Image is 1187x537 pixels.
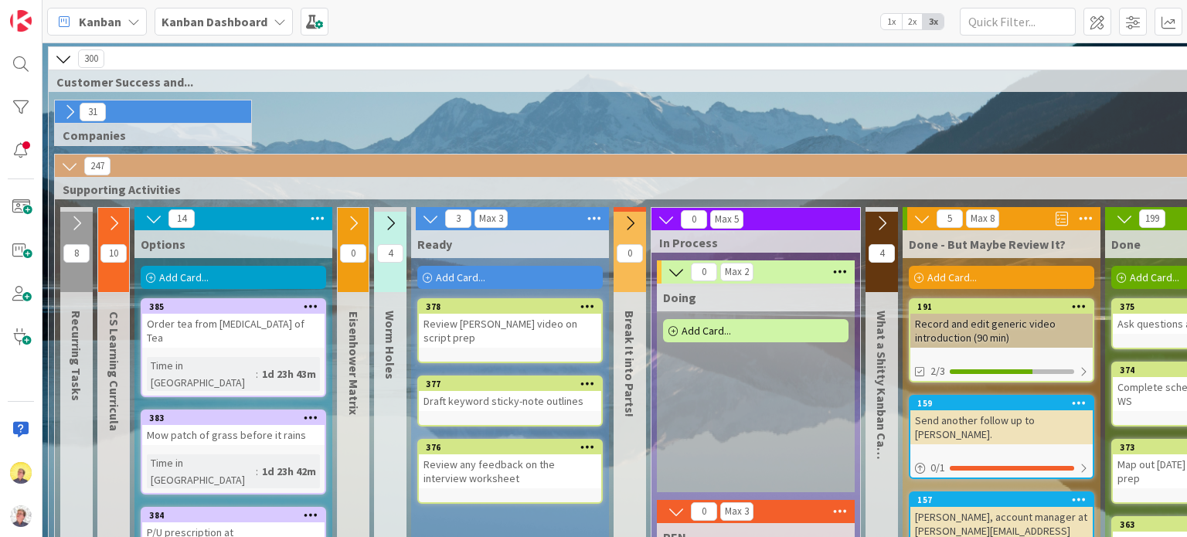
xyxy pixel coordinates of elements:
[909,298,1094,382] a: 191Record and edit generic video introduction (90 min)2/3
[909,395,1094,479] a: 159Send another follow up to [PERSON_NAME].0/1
[881,14,902,29] span: 1x
[258,365,320,382] div: 1d 23h 43m
[725,268,749,276] div: Max 2
[691,263,717,281] span: 0
[80,103,106,121] span: 31
[930,363,945,379] span: 2/3
[419,314,601,348] div: Review [PERSON_NAME] video on script prep
[149,413,325,423] div: 383
[100,244,127,263] span: 10
[923,14,944,29] span: 3x
[147,454,256,488] div: Time in [GEOGRAPHIC_DATA]
[10,505,32,527] img: avatar
[917,301,1093,312] div: 191
[417,298,603,363] a: 378Review [PERSON_NAME] video on script prep
[149,301,325,312] div: 385
[256,463,258,480] span: :
[910,493,1093,507] div: 157
[377,244,403,263] span: 4
[142,314,325,348] div: Order tea from [MEDICAL_DATA] of Tea
[659,235,841,250] span: In Process
[910,396,1093,444] div: 159Send another follow up to [PERSON_NAME].
[910,396,1093,410] div: 159
[69,311,84,401] span: Recurring Tasks
[142,411,325,425] div: 383
[479,215,503,223] div: Max 3
[1139,209,1165,228] span: 199
[902,14,923,29] span: 2x
[419,391,601,411] div: Draft keyword sticky-note outlines
[168,209,195,228] span: 14
[917,398,1093,409] div: 159
[63,127,232,143] span: Companies
[682,324,731,338] span: Add Card...
[142,425,325,445] div: Mow patch of grass before it rains
[419,377,601,411] div: 377Draft keyword sticky-note outlines
[419,440,601,488] div: 376Review any feedback on the interview worksheet
[960,8,1076,36] input: Quick Filter...
[417,236,452,252] span: Ready
[445,209,471,228] span: 3
[874,311,889,463] span: What a Shitty Kanban Card!
[79,12,121,31] span: Kanban
[1111,236,1141,252] span: Done
[78,49,104,68] span: 300
[346,311,362,415] span: Eisenhower Matrix
[910,410,1093,444] div: Send another follow up to [PERSON_NAME].
[84,157,111,175] span: 247
[971,215,995,223] div: Max 8
[910,300,1093,314] div: 191
[937,209,963,228] span: 5
[419,300,601,314] div: 378
[149,510,325,521] div: 384
[419,440,601,454] div: 376
[142,300,325,348] div: 385Order tea from [MEDICAL_DATA] of Tea
[141,236,185,252] span: Options
[417,376,603,427] a: 377Draft keyword sticky-note outlines
[419,300,601,348] div: 378Review [PERSON_NAME] video on script prep
[419,454,601,488] div: Review any feedback on the interview worksheet
[159,270,209,284] span: Add Card...
[142,508,325,522] div: 384
[426,301,601,312] div: 378
[10,462,32,484] img: JW
[927,270,977,284] span: Add Card...
[417,439,603,504] a: 376Review any feedback on the interview worksheet
[426,379,601,389] div: 377
[256,365,258,382] span: :
[1130,270,1179,284] span: Add Card...
[147,357,256,391] div: Time in [GEOGRAPHIC_DATA]
[142,300,325,314] div: 385
[617,244,643,263] span: 0
[691,502,717,521] span: 0
[917,495,1093,505] div: 157
[681,210,707,229] span: 0
[869,244,895,263] span: 4
[141,410,326,495] a: 383Mow patch of grass before it rainsTime in [GEOGRAPHIC_DATA]:1d 23h 42m
[725,508,749,515] div: Max 3
[715,216,739,223] div: Max 5
[910,458,1093,478] div: 0/1
[419,377,601,391] div: 377
[910,314,1093,348] div: Record and edit generic video introduction (90 min)
[258,463,320,480] div: 1d 23h 42m
[383,311,398,379] span: Worm Holes
[909,236,1066,252] span: Done - But Maybe Review It?
[340,244,366,263] span: 0
[162,14,267,29] b: Kanban Dashboard
[910,300,1093,348] div: 191Record and edit generic video introduction (90 min)
[63,244,90,263] span: 8
[141,298,326,397] a: 385Order tea from [MEDICAL_DATA] of TeaTime in [GEOGRAPHIC_DATA]:1d 23h 43m
[622,311,638,417] span: Break It into Parts!
[107,311,122,431] span: CS Learning Curricula
[10,10,32,32] img: Visit kanbanzone.com
[663,290,696,305] span: Doing
[426,442,601,453] div: 376
[142,411,325,445] div: 383Mow patch of grass before it rains
[436,270,485,284] span: Add Card...
[930,460,945,476] span: 0 / 1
